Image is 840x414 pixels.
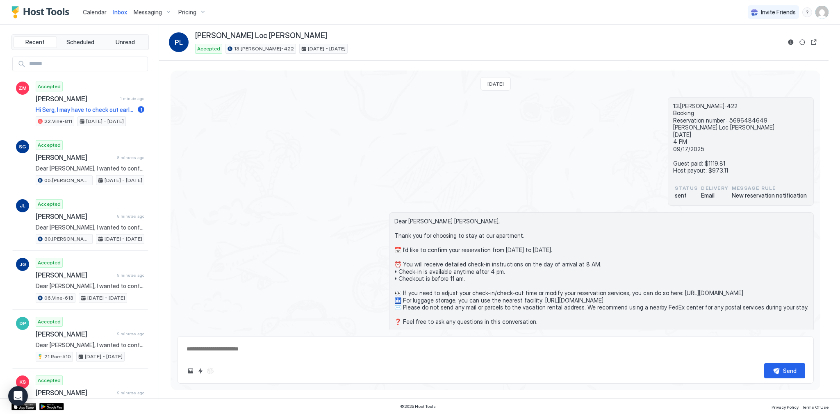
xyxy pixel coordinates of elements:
span: [PERSON_NAME] [36,389,114,397]
span: 1 [140,107,142,113]
a: App Store [11,403,36,410]
span: [PERSON_NAME] Loc [PERSON_NAME] [195,31,327,41]
span: JL [20,202,25,209]
span: 30.[PERSON_NAME]-510 [44,235,91,243]
span: Delivery [701,184,728,192]
button: Quick reply [196,366,205,376]
span: Inbox [113,9,127,16]
span: Dear [PERSON_NAME], I wanted to confirm if everything is in order for your arrival on [DATE]. Kin... [36,282,144,290]
span: 06.Vine-613 [44,294,73,302]
span: Message Rule [732,184,807,192]
span: DP [19,320,26,327]
button: Recent [14,36,57,48]
span: 13.[PERSON_NAME]-422 [234,45,294,52]
a: Inbox [113,8,127,16]
span: [DATE] - [DATE] [105,235,142,243]
span: Scheduled [66,39,94,46]
span: Dear [PERSON_NAME], I wanted to confirm if everything is in order for your arrival on [DATE]. Kin... [36,224,144,231]
span: PL [175,37,183,47]
button: Sync reservation [797,37,807,47]
a: Privacy Policy [772,402,799,411]
span: Accepted [38,200,61,208]
button: Upload image [186,366,196,376]
span: KS [19,378,26,386]
div: User profile [815,6,829,19]
span: Unread [116,39,135,46]
span: Calendar [83,9,107,16]
span: [DATE] - [DATE] [86,118,124,125]
button: Scheduled [59,36,102,48]
div: Open Intercom Messenger [8,386,28,406]
span: Accepted [38,83,61,90]
a: Terms Of Use [802,402,829,411]
span: Hi Serg, I may have to check out early this morning. Where would I be able to leave the keys? [36,106,134,114]
span: 05.[PERSON_NAME]-617 [44,177,91,184]
span: sent [675,192,698,199]
a: Google Play Store [39,403,64,410]
span: Terms Of Use [802,405,829,409]
span: Accepted [197,45,220,52]
span: Dear [PERSON_NAME] [PERSON_NAME], Thank you for choosing to stay at our apartment. 📅 I’d like to ... [394,218,808,369]
span: 8 minutes ago [117,214,144,219]
button: Unread [103,36,147,48]
span: Accepted [38,259,61,266]
span: status [675,184,698,192]
span: © 2025 Host Tools [400,404,436,409]
span: Privacy Policy [772,405,799,409]
span: [DATE] - [DATE] [85,353,123,360]
button: Send [764,363,805,378]
span: 13.[PERSON_NAME]-422 Booking Reservation number : 5696484649 [PERSON_NAME] Loc [PERSON_NAME] [DAT... [673,102,808,174]
a: Host Tools Logo [11,6,73,18]
span: Dear [PERSON_NAME], I wanted to confirm if everything is in order for your arrival on [DATE]. Kin... [36,341,144,349]
span: Invite Friends [761,9,796,16]
button: Reservation information [786,37,796,47]
button: Open reservation [809,37,819,47]
span: [PERSON_NAME] [36,95,117,103]
span: Accepted [38,318,61,325]
span: 9 minutes ago [117,273,144,278]
span: 1 minute ago [120,96,144,101]
span: 9 minutes ago [117,331,144,337]
span: [PERSON_NAME] [36,330,114,338]
span: [DATE] - [DATE] [87,294,125,302]
span: Accepted [38,377,61,384]
span: JG [19,261,26,268]
span: Accepted [38,141,61,149]
span: [PERSON_NAME] [36,153,114,162]
span: Dear [PERSON_NAME], I wanted to confirm if everything is in order for your arrival on [DATE]. Kin... [36,165,144,172]
span: Recent [25,39,45,46]
span: 9 minutes ago [117,390,144,396]
div: tab-group [11,34,149,50]
span: [DATE] [487,81,504,87]
div: menu [802,7,812,17]
input: Input Field [26,57,148,71]
span: 22.Vine-811 [44,118,72,125]
span: [PERSON_NAME] [36,271,114,279]
span: SG [19,143,26,150]
span: Email [701,192,728,199]
span: 8 minutes ago [117,155,144,160]
span: 21.Rae-510 [44,353,71,360]
span: [DATE] - [DATE] [105,177,142,184]
span: Messaging [134,9,162,16]
span: [DATE] - [DATE] [308,45,346,52]
span: New reservation notification [732,192,807,199]
div: Send [783,366,797,375]
span: ZM [18,84,27,92]
a: Calendar [83,8,107,16]
span: [PERSON_NAME] [36,212,114,221]
span: Pricing [178,9,196,16]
